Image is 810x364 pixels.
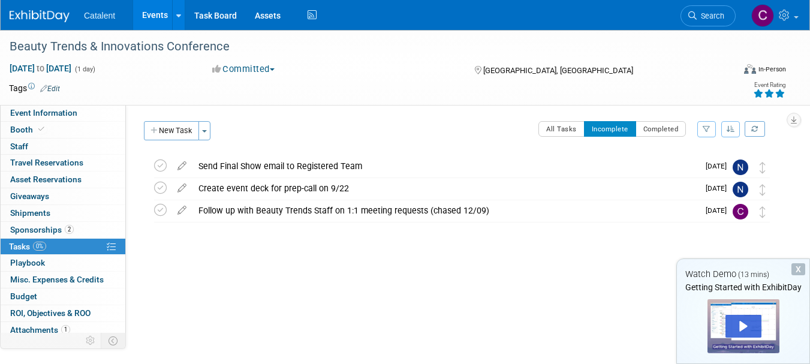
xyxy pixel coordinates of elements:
a: Tasks0% [1,239,125,255]
img: Christina Szendi [733,204,748,219]
span: Event Information [10,108,77,118]
a: Search [680,5,736,26]
a: Budget [1,288,125,305]
span: [DATE] [706,184,733,192]
a: Staff [1,139,125,155]
img: Nicole Bullock [733,160,748,175]
div: Follow up with Beauty Trends Staff on 1:1 meeting requests (chased 12/09) [192,200,698,221]
div: In-Person [758,65,786,74]
a: Refresh [745,121,765,137]
img: Format-Inperson.png [744,64,756,74]
a: Travel Reservations [1,155,125,171]
a: edit [171,183,192,194]
div: Watch Demo [677,268,809,281]
a: Shipments [1,205,125,221]
a: edit [171,161,192,172]
span: [GEOGRAPHIC_DATA], [GEOGRAPHIC_DATA] [483,66,633,75]
span: Sponsorships [10,225,74,234]
span: to [35,64,46,73]
div: Dismiss [791,263,805,275]
a: Playbook [1,255,125,271]
span: ROI, Objectives & ROO [10,308,91,318]
div: Getting Started with ExhibitDay [677,281,809,293]
span: [DATE] [DATE] [9,63,72,74]
span: Misc. Expenses & Credits [10,275,104,284]
div: Event Rating [753,82,785,88]
button: Committed [208,63,279,76]
div: Create event deck for prep-call on 9/22 [192,178,698,198]
span: Budget [10,291,37,301]
span: (1 day) [74,65,95,73]
span: [DATE] [706,206,733,215]
a: ROI, Objectives & ROO [1,305,125,321]
span: Giveaways [10,191,49,201]
span: Asset Reservations [10,175,82,184]
a: Sponsorships2 [1,222,125,238]
img: Christina Szendi [751,4,774,27]
button: All Tasks [538,121,585,137]
img: Nicole Bullock [733,182,748,197]
a: Attachments1 [1,322,125,338]
div: Play [725,315,761,338]
a: edit [171,205,192,216]
a: Booth [1,122,125,138]
span: Attachments [10,325,70,335]
button: Incomplete [584,121,636,137]
i: Booth reservation complete [38,126,44,133]
span: 2 [65,225,74,234]
span: Tasks [9,242,46,251]
td: Toggle Event Tabs [101,333,126,348]
span: Catalent [84,11,115,20]
i: Move task [760,206,766,218]
span: Staff [10,142,28,151]
span: Search [697,11,724,20]
a: Event Information [1,105,125,121]
div: Beauty Trends & Innovations Conference [5,36,720,58]
div: Send Final Show email to Registered Team [192,156,698,176]
i: Move task [760,162,766,173]
img: ExhibitDay [10,10,70,22]
span: [DATE] [706,162,733,170]
span: Shipments [10,208,50,218]
div: Event Format [672,62,786,80]
span: 1 [61,325,70,334]
span: Booth [10,125,47,134]
span: Playbook [10,258,45,267]
span: (13 mins) [738,270,769,279]
button: Completed [636,121,686,137]
a: Edit [40,85,60,93]
td: Personalize Event Tab Strip [80,333,101,348]
i: Move task [760,184,766,195]
a: Misc. Expenses & Credits [1,272,125,288]
a: Giveaways [1,188,125,204]
a: Asset Reservations [1,172,125,188]
td: Tags [9,82,60,94]
button: New Task [144,121,199,140]
span: Travel Reservations [10,158,83,167]
span: 0% [33,242,46,251]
